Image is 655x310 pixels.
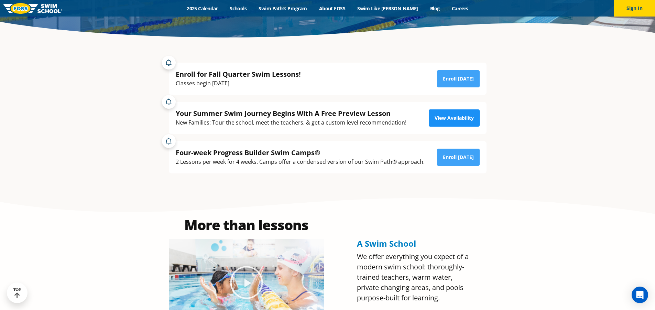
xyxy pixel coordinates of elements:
div: Enroll for Fall Quarter Swim Lessons! [176,70,301,79]
div: Four-week Progress Builder Swim Camps® [176,148,425,157]
a: Schools [224,5,253,12]
a: Blog [424,5,446,12]
a: Enroll [DATE] [437,149,480,166]
a: View Availability [429,109,480,127]
div: TOP [13,288,21,298]
div: Play Video about Olympian Regan Smith, FOSS [229,265,264,300]
a: Swim Like [PERSON_NAME] [351,5,424,12]
a: Swim Path® Program [253,5,313,12]
div: Your Summer Swim Journey Begins With A Free Preview Lesson [176,109,406,118]
a: 2025 Calendar [181,5,224,12]
a: About FOSS [313,5,351,12]
a: Careers [446,5,474,12]
a: Enroll [DATE] [437,70,480,87]
div: 2 Lessons per week for 4 weeks. Camps offer a condensed version of our Swim Path® approach. [176,157,425,167]
div: Open Intercom Messenger [632,287,648,303]
span: A Swim School [357,238,416,249]
span: We offer everything you expect of a modern swim school: thoroughly-trained teachers, warm water, ... [357,252,469,302]
h2: More than lessons [169,218,324,232]
div: New Families: Tour the school, meet the teachers, & get a custom level recommendation! [176,118,406,127]
div: Classes begin [DATE] [176,79,301,88]
img: FOSS Swim School Logo [3,3,62,14]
